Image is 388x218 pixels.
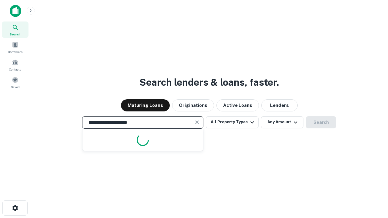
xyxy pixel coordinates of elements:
[261,116,303,128] button: Any Amount
[9,67,21,72] span: Contacts
[2,21,28,38] a: Search
[216,99,259,111] button: Active Loans
[206,116,259,128] button: All Property Types
[11,84,20,89] span: Saved
[172,99,214,111] button: Originations
[2,39,28,55] a: Borrowers
[121,99,170,111] button: Maturing Loans
[8,49,22,54] span: Borrowers
[10,5,21,17] img: capitalize-icon.png
[193,118,201,127] button: Clear
[358,170,388,199] iframe: Chat Widget
[10,32,21,37] span: Search
[2,74,28,91] a: Saved
[139,75,279,90] h3: Search lenders & loans, faster.
[2,57,28,73] a: Contacts
[261,99,298,111] button: Lenders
